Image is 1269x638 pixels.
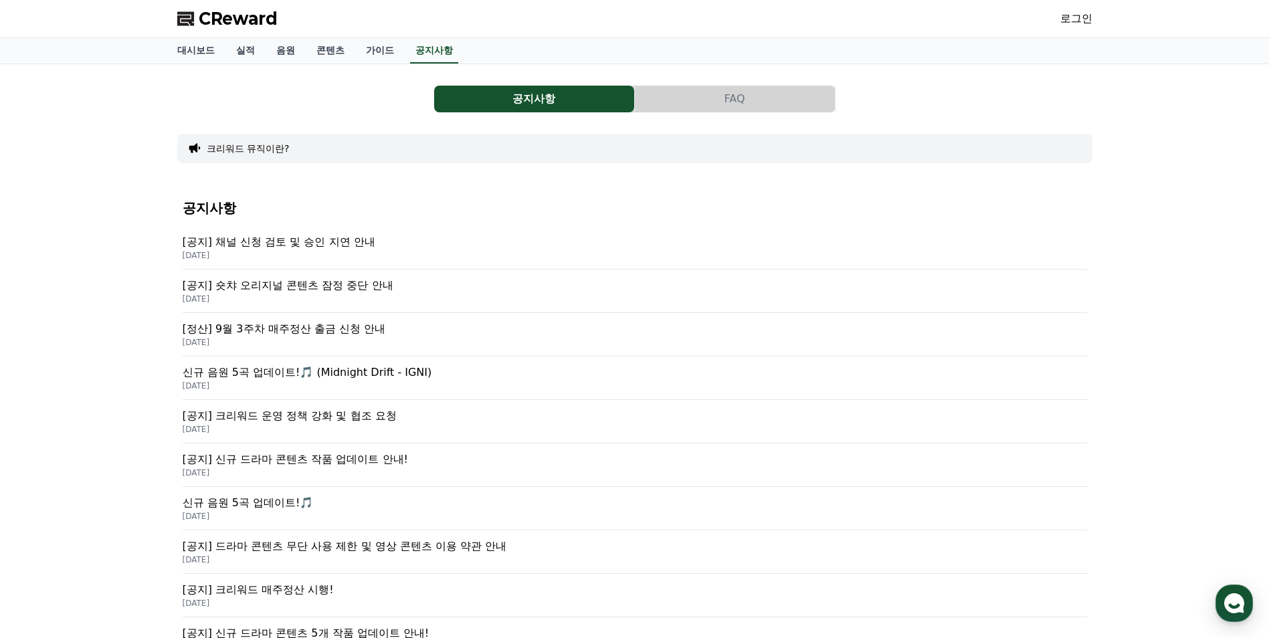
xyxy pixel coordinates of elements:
[183,364,1087,381] p: 신규 음원 5곡 업데이트!🎵 (Midnight Drift - IGNI)
[183,598,1087,609] p: [DATE]
[183,234,1087,250] p: [공지] 채널 신청 검토 및 승인 지연 안내
[183,226,1087,270] a: [공지] 채널 신청 검토 및 승인 지연 안내 [DATE]
[183,574,1087,617] a: [공지] 크리워드 매주정산 시행! [DATE]
[183,294,1087,304] p: [DATE]
[207,444,223,455] span: 설정
[410,38,458,64] a: 공지사항
[183,400,1087,443] a: [공지] 크리워드 운영 정책 강화 및 협조 요청 [DATE]
[183,424,1087,435] p: [DATE]
[183,408,1087,424] p: [공지] 크리워드 운영 정책 강화 및 협조 요청
[183,270,1087,313] a: [공지] 숏챠 오리지널 콘텐츠 잠정 중단 안내 [DATE]
[183,278,1087,294] p: [공지] 숏챠 오리지널 콘텐츠 잠정 중단 안내
[183,443,1087,487] a: [공지] 신규 드라마 콘텐츠 작품 업데이트 안내! [DATE]
[355,38,405,64] a: 가이드
[635,86,836,112] a: FAQ
[434,86,635,112] a: 공지사항
[183,487,1087,530] a: 신규 음원 5곡 업데이트!🎵 [DATE]
[183,554,1087,565] p: [DATE]
[434,86,634,112] button: 공지사항
[183,467,1087,478] p: [DATE]
[183,495,1087,511] p: 신규 음원 5곡 업데이트!🎵
[183,381,1087,391] p: [DATE]
[173,424,257,457] a: 설정
[177,8,278,29] a: CReward
[183,451,1087,467] p: [공지] 신규 드라마 콘텐츠 작품 업데이트 안내!
[183,530,1087,574] a: [공지] 드라마 콘텐츠 무단 사용 제한 및 영상 콘텐츠 이용 약관 안내 [DATE]
[4,424,88,457] a: 홈
[1060,11,1092,27] a: 로그인
[42,444,50,455] span: 홈
[183,582,1087,598] p: [공지] 크리워드 매주정산 시행!
[183,201,1087,215] h4: 공지사항
[266,38,306,64] a: 음원
[635,86,835,112] button: FAQ
[167,38,225,64] a: 대시보드
[183,321,1087,337] p: [정산] 9월 3주차 매주정산 출금 신청 안내
[199,8,278,29] span: CReward
[183,356,1087,400] a: 신규 음원 5곡 업데이트!🎵 (Midnight Drift - IGNI) [DATE]
[183,313,1087,356] a: [정산] 9월 3주차 매주정산 출금 신청 안내 [DATE]
[183,250,1087,261] p: [DATE]
[306,38,355,64] a: 콘텐츠
[207,142,290,155] button: 크리워드 뮤직이란?
[88,424,173,457] a: 대화
[183,538,1087,554] p: [공지] 드라마 콘텐츠 무단 사용 제한 및 영상 콘텐츠 이용 약관 안내
[183,337,1087,348] p: [DATE]
[122,445,138,455] span: 대화
[183,511,1087,522] p: [DATE]
[225,38,266,64] a: 실적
